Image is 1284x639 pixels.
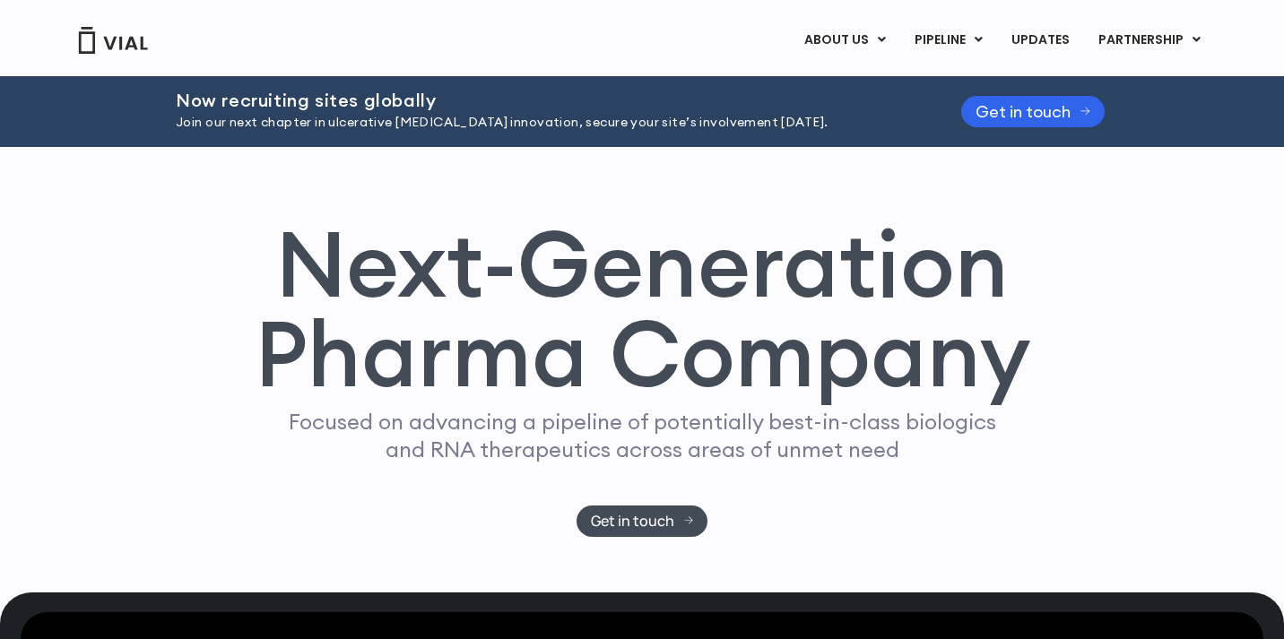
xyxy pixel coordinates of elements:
img: Vial Logo [77,27,149,54]
a: PIPELINEMenu Toggle [900,25,996,56]
p: Focused on advancing a pipeline of potentially best-in-class biologics and RNA therapeutics acros... [281,408,1003,463]
h2: Now recruiting sites globally [176,91,916,110]
a: ABOUT USMenu Toggle [790,25,899,56]
p: Join our next chapter in ulcerative [MEDICAL_DATA] innovation, secure your site’s involvement [DA... [176,113,916,133]
a: UPDATES [997,25,1083,56]
span: Get in touch [591,514,674,528]
a: PARTNERSHIPMenu Toggle [1084,25,1215,56]
a: Get in touch [961,96,1105,127]
span: Get in touch [976,105,1071,118]
h1: Next-Generation Pharma Company [254,219,1030,400]
a: Get in touch [577,505,708,537]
